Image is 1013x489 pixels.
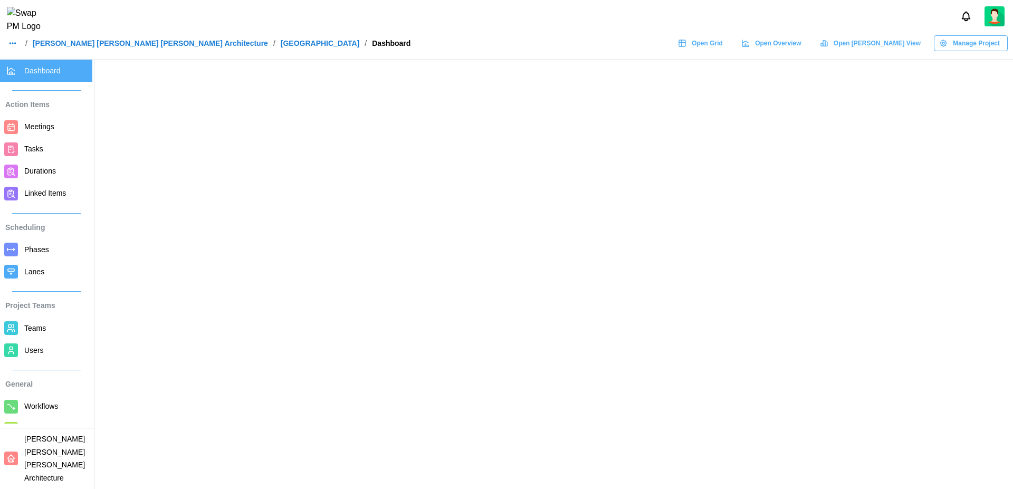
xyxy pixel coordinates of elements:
a: Zulqarnain Khalil [985,6,1005,26]
span: Phases [24,245,49,254]
span: Teams [24,324,46,332]
span: Workflows [24,402,58,410]
span: Durations [24,167,56,175]
span: Open Overview [755,36,801,51]
a: [PERSON_NAME] [PERSON_NAME] [PERSON_NAME] Architecture [33,40,268,47]
img: Swap PM Logo [7,7,50,33]
div: / [365,40,367,47]
span: Linked Items [24,189,66,197]
span: [PERSON_NAME] [PERSON_NAME] [PERSON_NAME] Architecture [24,435,85,482]
span: Dashboard [24,66,61,75]
span: Users [24,346,44,354]
img: 2Q== [985,6,1005,26]
button: Manage Project [934,35,1008,51]
div: / [273,40,275,47]
div: / [25,40,27,47]
a: Open Overview [736,35,809,51]
span: Manage Project [953,36,1000,51]
a: [GEOGRAPHIC_DATA] [281,40,360,47]
a: Open [PERSON_NAME] View [815,35,929,51]
button: Notifications [957,7,975,25]
span: Open Grid [692,36,723,51]
span: Meetings [24,122,54,131]
a: Open Grid [673,35,731,51]
div: Dashboard [372,40,410,47]
span: Lanes [24,267,44,276]
span: Open [PERSON_NAME] View [834,36,921,51]
span: Tasks [24,145,43,153]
